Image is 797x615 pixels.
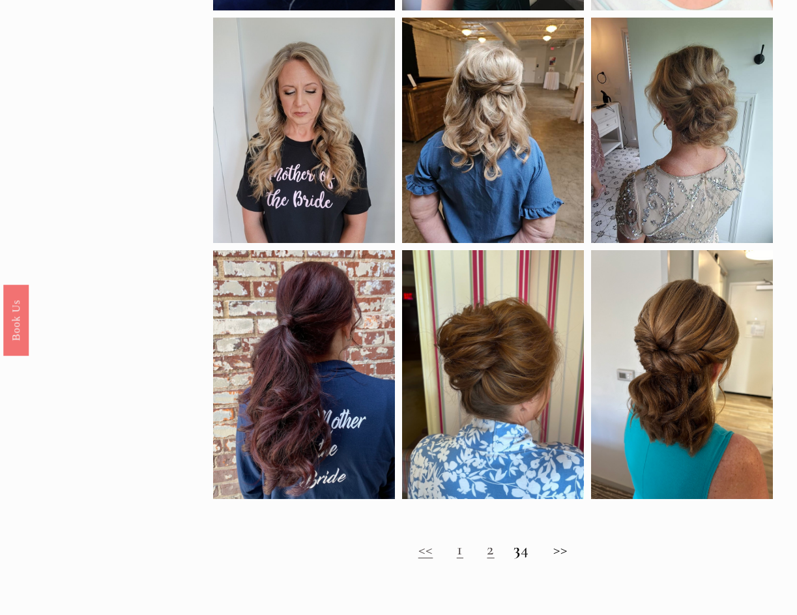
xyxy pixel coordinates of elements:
a: 1 [457,539,463,559]
a: Book Us [3,285,29,356]
a: << [418,539,433,559]
h2: 4 >> [213,539,773,559]
strong: 3 [514,539,521,559]
a: 2 [487,539,494,559]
